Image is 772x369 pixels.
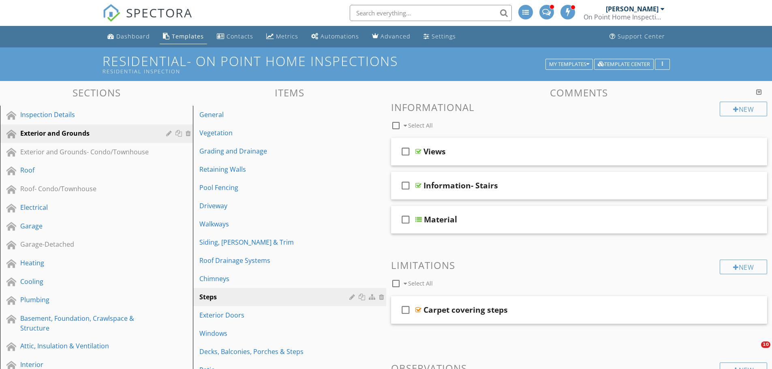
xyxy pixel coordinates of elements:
div: Pool Fencing [199,183,351,192]
div: Cooling [20,277,154,286]
a: Metrics [263,29,302,44]
i: check_box_outline_blank [399,142,412,161]
h1: Residential- On Point Home Inspections [103,54,670,75]
div: Support Center [618,32,665,40]
div: Garage [20,221,154,231]
div: Retaining Walls [199,164,351,174]
div: Roof [20,165,154,175]
div: Chimneys [199,274,351,284]
div: Windows [199,328,351,338]
div: Steps [199,292,351,302]
a: Advanced [369,29,414,44]
span: 10 [761,341,770,348]
h3: Informational [391,102,768,113]
div: Decks, Balconies, Porches & Steps [199,347,351,356]
div: Exterior and Grounds- Condo/Townhouse [20,147,154,157]
div: Views [423,147,446,156]
div: Residential Inspection [103,68,548,75]
div: Basement, Foundation, Crawlspace & Structure [20,314,154,333]
i: check_box_outline_blank [399,300,412,320]
div: Information- Stairs [423,181,498,190]
div: Vegetation [199,128,351,138]
div: Inspection Details [20,110,154,119]
h3: Limitations [391,260,768,271]
div: My Templates [549,62,589,67]
div: Walkways [199,219,351,229]
iframe: Intercom live chat [744,341,764,361]
a: Automations (Advanced) [308,29,362,44]
div: Metrics [276,32,298,40]
input: Search everything... [350,5,512,21]
button: My Templates [545,59,593,70]
a: Settings [420,29,459,44]
div: Attic, Insulation & Ventilation [20,341,154,351]
img: The Best Home Inspection Software - Spectora [103,4,120,22]
i: check_box_outline_blank [399,210,412,229]
div: Settings [432,32,456,40]
div: General [199,110,351,119]
div: Exterior and Grounds [20,128,154,138]
a: SPECTORA [103,11,192,28]
div: New [720,102,767,116]
span: SPECTORA [126,4,192,21]
a: Support Center [606,29,668,44]
a: Templates [160,29,207,44]
a: Contacts [214,29,257,44]
span: Select All [408,122,433,129]
a: Template Center [594,60,654,67]
div: Templates [172,32,204,40]
div: Grading and Drainage [199,146,351,156]
div: Siding, [PERSON_NAME] & Trim [199,237,351,247]
div: Material [424,215,457,224]
div: Advanced [381,32,411,40]
h3: Items [193,87,386,98]
div: Exterior Doors [199,310,351,320]
h3: Comments [391,87,768,98]
div: Electrical [20,203,154,212]
div: New [720,260,767,274]
div: Carpet covering steps [423,305,508,315]
div: Roof- Condo/Townhouse [20,184,154,194]
div: Plumbing [20,295,154,305]
div: Automations [321,32,359,40]
div: Driveway [199,201,351,211]
i: check_box_outline_blank [399,176,412,195]
div: Dashboard [116,32,150,40]
div: Roof Drainage Systems [199,256,351,265]
div: Heating [20,258,154,268]
div: [PERSON_NAME] [606,5,659,13]
div: Contacts [227,32,253,40]
div: Template Center [598,62,650,67]
button: Template Center [594,59,654,70]
div: On Point Home Inspections LLC [584,13,665,21]
a: Dashboard [104,29,153,44]
span: Select All [408,279,433,287]
div: Garage-Detached [20,239,154,249]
